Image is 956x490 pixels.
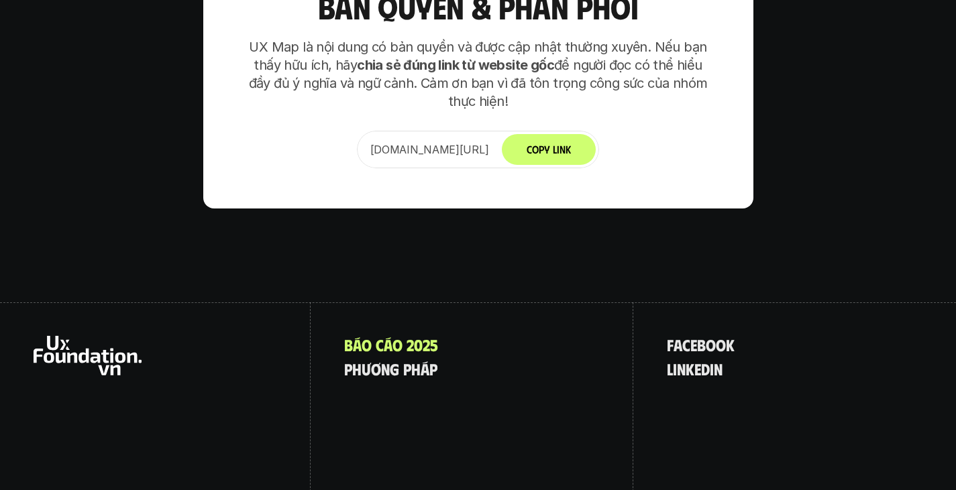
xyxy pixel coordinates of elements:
[673,360,677,377] span: i
[714,360,723,377] span: n
[430,336,438,353] span: 5
[384,336,392,353] span: á
[344,360,352,377] span: p
[357,57,554,73] strong: chia sẻ đúng link từ website gốc
[344,336,438,353] a: Báocáo2025
[344,336,353,353] span: B
[674,336,682,353] span: a
[244,38,713,111] p: UX Map là nội dung có bản quyền và được cập nhật thường xuyên. Nếu bạn thấy hữu ích, hãy để người...
[370,141,489,158] p: [DOMAIN_NAME][URL]
[381,360,390,377] span: n
[353,336,362,353] span: á
[421,360,429,377] span: á
[694,360,701,377] span: e
[682,336,690,353] span: c
[362,360,371,377] span: ư
[726,336,735,353] span: k
[362,336,372,353] span: o
[429,360,437,377] span: p
[352,360,362,377] span: h
[502,134,596,165] button: Copy Link
[697,336,706,353] span: b
[403,360,411,377] span: p
[667,336,735,353] a: facebook
[667,360,673,377] span: l
[716,336,726,353] span: o
[407,336,414,353] span: 2
[690,336,697,353] span: e
[371,360,381,377] span: ơ
[376,336,384,353] span: c
[344,360,437,377] a: phươngpháp
[706,336,716,353] span: o
[414,336,423,353] span: 0
[677,360,686,377] span: n
[686,360,694,377] span: k
[390,360,399,377] span: g
[667,360,723,377] a: linkedin
[701,360,710,377] span: d
[710,360,714,377] span: i
[423,336,430,353] span: 2
[411,360,421,377] span: h
[392,336,403,353] span: o
[667,336,674,353] span: f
